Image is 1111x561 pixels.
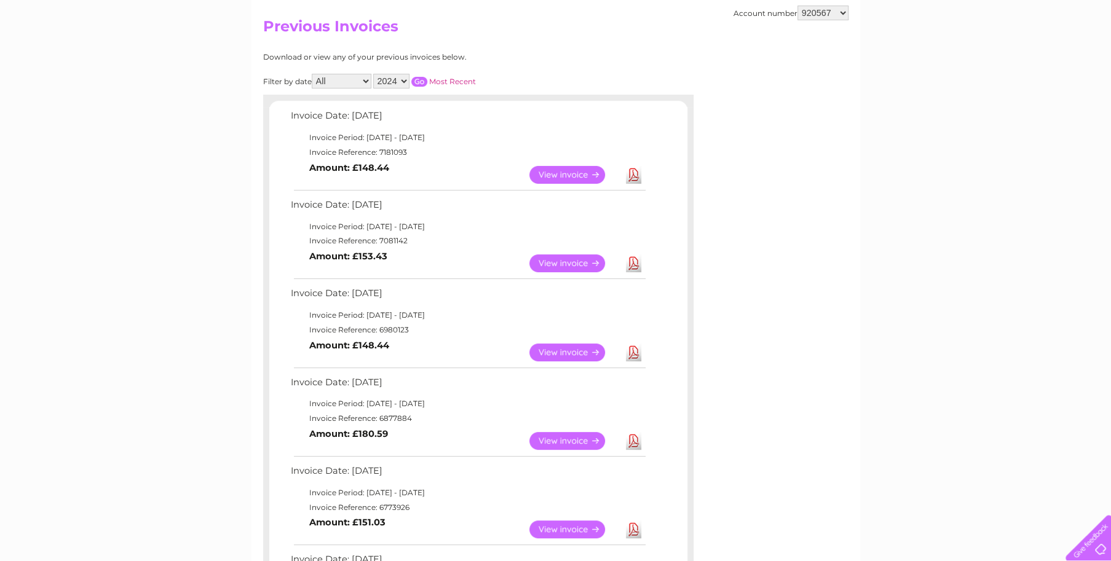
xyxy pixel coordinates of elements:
[288,374,647,397] td: Invoice Date: [DATE]
[309,517,385,528] b: Amount: £151.03
[266,7,847,60] div: Clear Business is a trading name of Verastar Limited (registered in [GEOGRAPHIC_DATA] No. 3667643...
[429,77,476,86] a: Most Recent
[626,432,641,450] a: Download
[529,254,620,272] a: View
[309,340,389,351] b: Amount: £148.44
[288,130,647,145] td: Invoice Period: [DATE] - [DATE]
[288,233,647,248] td: Invoice Reference: 7081142
[288,308,647,323] td: Invoice Period: [DATE] - [DATE]
[288,485,647,500] td: Invoice Period: [DATE] - [DATE]
[288,396,647,411] td: Invoice Period: [DATE] - [DATE]
[263,53,586,61] div: Download or view any of your previous invoices below.
[529,166,620,184] a: View
[1029,52,1059,61] a: Contact
[733,6,848,20] div: Account number
[288,323,647,337] td: Invoice Reference: 6980123
[288,463,647,485] td: Invoice Date: [DATE]
[39,32,101,69] img: logo.png
[309,251,387,262] b: Amount: £153.43
[925,52,952,61] a: Energy
[1070,52,1099,61] a: Log out
[529,520,620,538] a: View
[263,18,848,41] h2: Previous Invoices
[529,343,620,361] a: View
[288,285,647,308] td: Invoice Date: [DATE]
[960,52,997,61] a: Telecoms
[309,162,389,173] b: Amount: £148.44
[895,52,918,61] a: Water
[309,428,388,439] b: Amount: £180.59
[288,108,647,130] td: Invoice Date: [DATE]
[288,197,647,219] td: Invoice Date: [DATE]
[626,166,641,184] a: Download
[626,254,641,272] a: Download
[288,500,647,515] td: Invoice Reference: 6773926
[288,219,647,234] td: Invoice Period: [DATE] - [DATE]
[626,343,641,361] a: Download
[529,432,620,450] a: View
[263,74,586,88] div: Filter by date
[288,145,647,160] td: Invoice Reference: 7181093
[1004,52,1022,61] a: Blog
[626,520,641,538] a: Download
[879,6,964,22] a: 0333 014 3131
[288,411,647,426] td: Invoice Reference: 6877884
